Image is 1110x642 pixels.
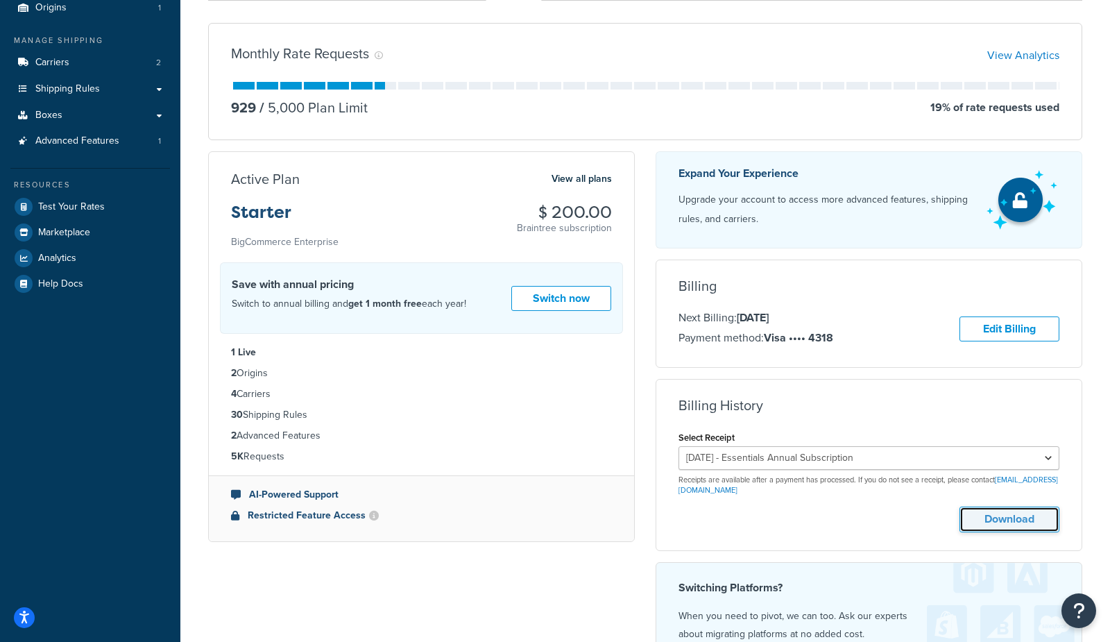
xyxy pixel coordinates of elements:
p: Expand Your Experience [678,164,974,183]
h3: Monthly Rate Requests [231,46,369,61]
a: Shipping Rules [10,76,170,102]
h3: $ 200.00 [517,203,612,221]
li: Restricted Feature Access [231,508,612,523]
span: Help Docs [38,278,83,290]
a: View all plans [552,170,612,188]
strong: 5K [231,449,244,464]
a: Switch now [511,286,611,312]
strong: get 1 month free [348,296,422,311]
h4: Switching Platforms? [678,580,1059,596]
a: Marketplace [10,220,170,245]
li: Origins [231,366,612,381]
strong: 2 [231,428,237,443]
span: Advanced Features [35,135,119,147]
strong: 2 [231,366,237,380]
li: Carriers [231,387,612,402]
button: Download [959,507,1059,532]
a: Test Your Rates [10,194,170,219]
span: 1 [158,135,161,147]
li: Requests [231,449,612,464]
p: 929 [231,98,256,117]
span: / [259,97,264,118]
span: Origins [35,2,67,14]
li: Advanced Features [10,128,170,154]
span: Boxes [35,110,62,121]
a: Carriers 2 [10,50,170,76]
li: Advanced Features [231,428,612,444]
h3: Active Plan [231,171,300,187]
span: Carriers [35,57,69,69]
strong: 30 [231,407,243,422]
p: Braintree subscription [517,221,612,235]
span: 1 [158,2,161,14]
div: Manage Shipping [10,35,170,47]
div: Resources [10,179,170,191]
button: Open Resource Center [1061,593,1096,628]
p: Payment method: [678,329,833,347]
span: Test Your Rates [38,201,105,213]
h3: Starter [231,203,339,233]
p: Receipts are available after a payment has processed. If you do not see a receipt, please contact [678,475,1059,496]
a: Edit Billing [959,316,1059,342]
a: Expand Your Experience Upgrade your account to access more advanced features, shipping rules, and... [656,151,1082,248]
p: 19 % of rate requests used [930,98,1059,117]
p: Upgrade your account to access more advanced features, shipping rules, and carriers. [678,190,974,229]
span: Shipping Rules [35,83,100,95]
h3: Billing [678,278,717,294]
small: BigCommerce Enterprise [231,235,339,249]
a: Analytics [10,246,170,271]
span: 2 [156,57,161,69]
strong: Visa •••• 4318 [764,330,833,346]
h3: Billing History [678,398,763,413]
span: Analytics [38,253,76,264]
a: Advanced Features 1 [10,128,170,154]
label: Select Receipt [678,432,735,443]
a: [EMAIL_ADDRESS][DOMAIN_NAME] [678,474,1058,496]
span: Marketplace [38,227,90,239]
li: Carriers [10,50,170,76]
li: AI-Powered Support [231,487,612,502]
a: View Analytics [987,47,1059,63]
p: 5,000 Plan Limit [256,98,368,117]
a: Boxes [10,103,170,128]
p: Switch to annual billing and each year! [232,295,466,313]
strong: 4 [231,387,237,401]
a: Help Docs [10,271,170,296]
strong: 1 Live [231,345,256,360]
p: Next Billing: [678,309,833,327]
strong: [DATE] [737,310,769,326]
li: Shipping Rules [231,407,612,423]
h4: Save with annual pricing [232,276,466,293]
